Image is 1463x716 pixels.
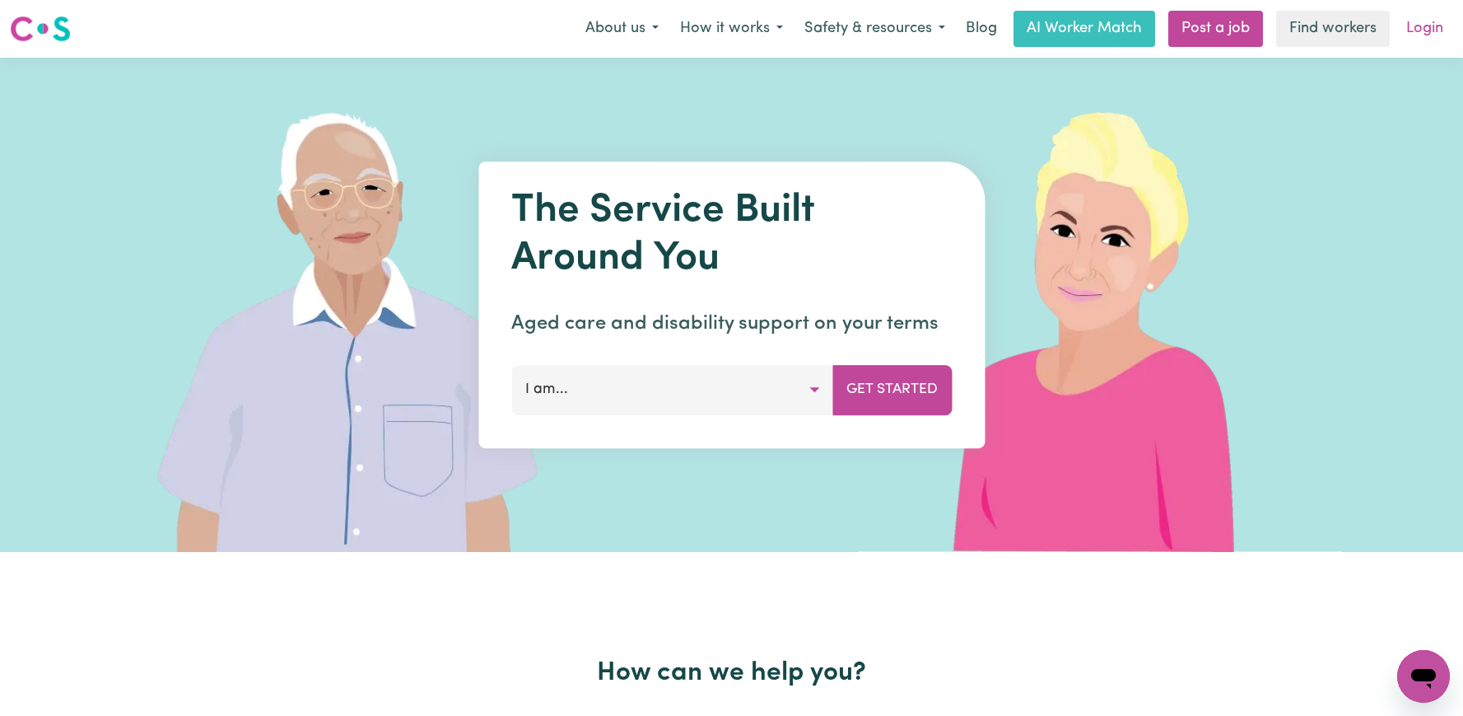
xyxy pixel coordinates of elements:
[198,658,1265,689] h2: How can we help you?
[669,12,794,46] button: How it works
[511,188,952,283] h1: The Service Built Around You
[511,309,952,339] p: Aged care and disability support on your terms
[10,14,71,44] img: Careseekers logo
[1396,11,1453,47] a: Login
[794,12,956,46] button: Safety & resources
[1276,11,1390,47] a: Find workers
[10,10,71,48] a: Careseekers logo
[832,365,952,414] button: Get Started
[575,12,669,46] button: About us
[511,365,833,414] button: I am...
[956,11,1007,47] a: Blog
[1013,11,1155,47] a: AI Worker Match
[1397,650,1450,703] iframe: Button to launch messaging window
[1168,11,1263,47] a: Post a job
